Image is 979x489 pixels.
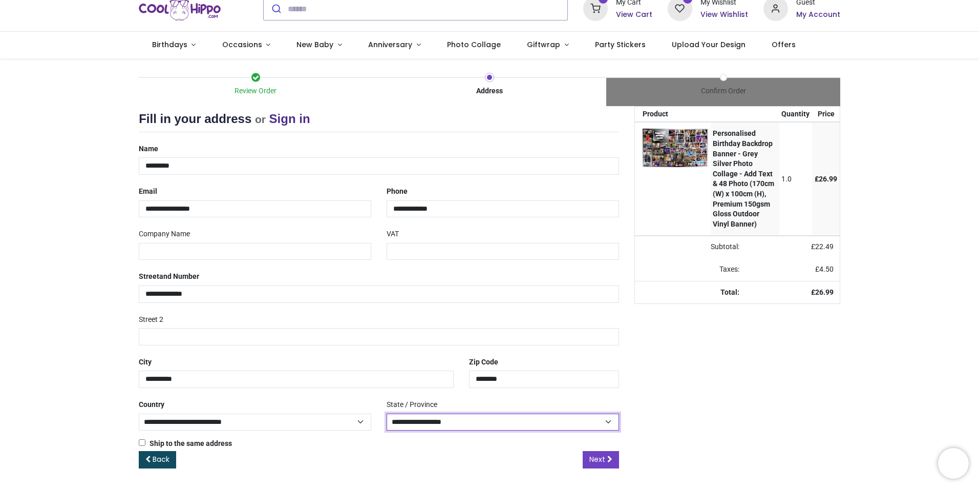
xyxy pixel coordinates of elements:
[139,451,176,468] a: Back
[139,311,163,329] label: Street 2
[368,39,412,50] span: Anniversary
[387,396,437,414] label: State / Province
[284,32,355,58] a: New Baby
[811,288,834,296] strong: £
[815,242,834,251] span: 22.49
[779,107,813,122] th: Quantity
[139,32,209,58] a: Birthdays
[222,39,262,50] span: Occasions
[819,175,837,183] span: 26.99
[589,454,605,464] span: Next
[772,39,796,50] span: Offers
[796,10,840,20] a: My Account
[139,439,232,449] label: Ship to the same address
[139,140,158,158] label: Name
[668,4,692,12] a: 0
[635,107,711,122] th: Product
[139,268,199,286] label: Street
[583,451,619,468] a: Next
[781,174,810,185] div: 1.0
[606,86,840,96] div: Confirm Order
[700,10,748,20] a: View Wishlist
[387,226,399,243] label: VAT
[514,32,582,58] a: Giftwrap
[139,396,164,414] label: Country
[139,354,152,371] label: City
[616,10,652,20] a: View Cart
[815,265,834,273] span: £
[139,183,157,200] label: Email
[643,129,708,167] img: QYAYaAAAAAZJREFUAwC7TO4nYGa9WAAAAABJRU5ErkJggg==
[355,32,434,58] a: Anniversary
[255,113,266,125] small: or
[139,112,251,126] span: Fill in your address
[583,4,608,12] a: 1
[527,39,560,50] span: Giftwrap
[296,39,333,50] span: New Baby
[672,39,746,50] span: Upload Your Design
[152,39,187,50] span: Birthdays
[209,32,284,58] a: Occasions
[139,86,373,96] div: Review Order
[387,183,408,200] label: Phone
[720,288,739,296] strong: Total:
[373,86,607,96] div: Address
[447,39,501,50] span: Photo Collage
[713,129,774,228] strong: Personalised Birthday Backdrop Banner - Grey Silver Photo Collage - Add Text & 48 Photo (170cm (W...
[938,448,969,479] iframe: Brevo live chat
[635,258,746,281] td: Taxes:
[635,236,746,258] td: Subtotal:
[153,454,169,464] span: Back
[269,112,310,126] a: Sign in
[139,226,190,243] label: Company Name
[815,288,834,296] span: 26.99
[815,175,837,183] span: £
[469,354,498,371] label: Zip Code
[811,242,834,251] span: £
[139,439,145,446] input: Ship to the same address
[812,107,840,122] th: Price
[595,39,646,50] span: Party Stickers
[819,265,834,273] span: 4.50
[159,272,199,280] span: and Number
